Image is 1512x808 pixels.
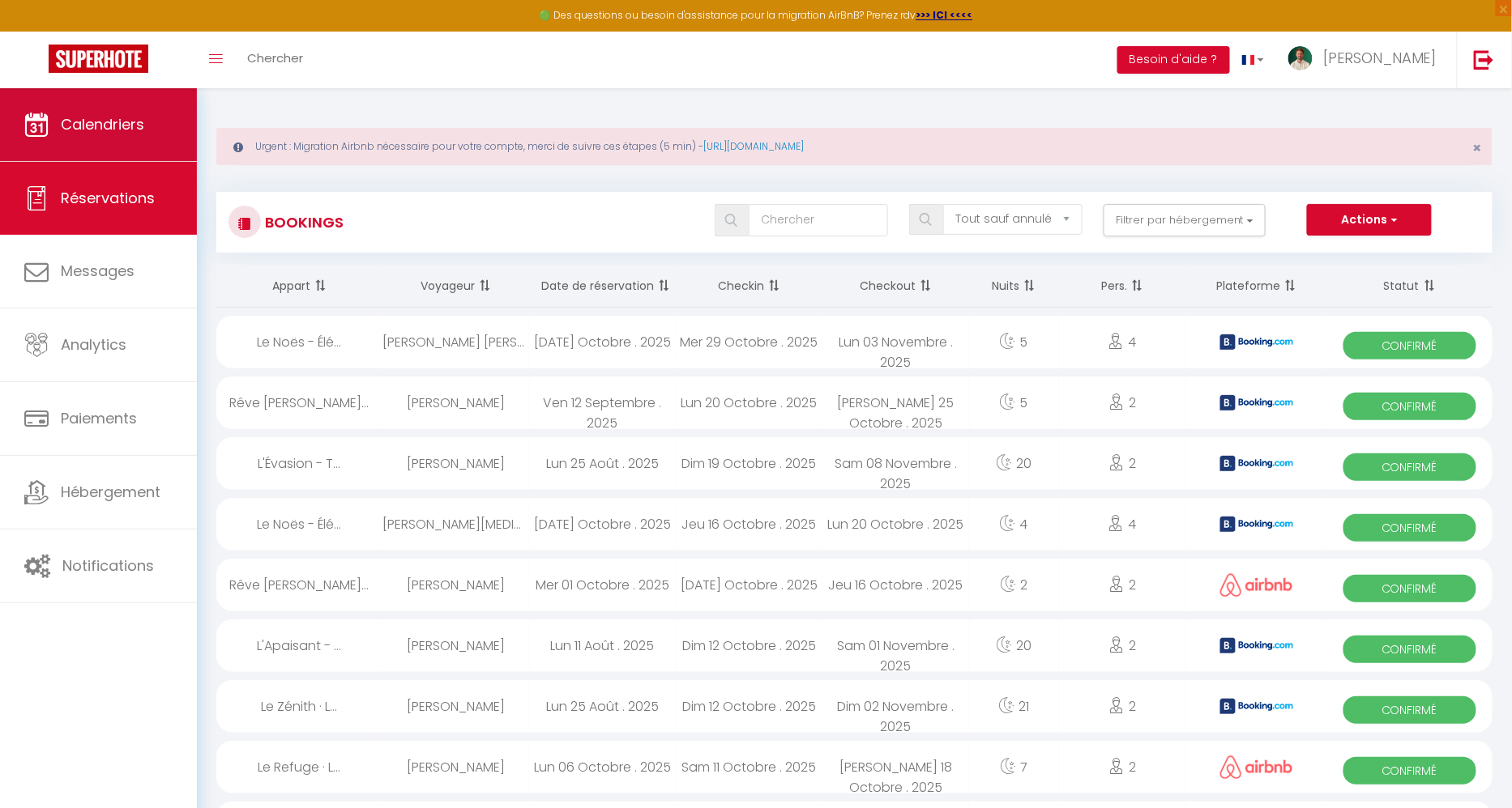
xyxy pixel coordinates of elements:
div: Urgent : Migration Airbnb nécessaire pour votre compte, merci de suivre ces étapes (5 min) - [216,128,1493,165]
img: logout [1474,49,1494,70]
img: Super Booking [49,45,148,73]
span: Calendriers [61,114,144,134]
span: Réservations [61,188,155,208]
button: Close [1473,141,1482,155]
th: Sort by rentals [216,265,382,308]
input: Chercher [749,204,888,236]
a: Chercher [235,32,315,88]
th: Sort by checkout [822,265,969,308]
span: [PERSON_NAME] [1323,48,1437,68]
th: Sort by nights [969,265,1058,308]
h3: Bookings [261,204,344,240]
th: Sort by status [1326,265,1493,308]
span: Chercher [247,49,303,66]
span: Messages [61,261,135,281]
button: Besoin d'aide ? [1117,46,1230,74]
img: ... [1288,46,1313,70]
button: Actions [1307,204,1432,236]
span: × [1473,138,1482,158]
a: [URL][DOMAIN_NAME] [703,139,804,153]
a: >>> ICI <<<< [916,8,973,22]
th: Sort by guest [382,265,529,308]
th: Sort by channel [1186,265,1326,308]
a: ... [PERSON_NAME] [1276,32,1457,88]
span: Hébergement [61,482,160,502]
th: Sort by people [1059,265,1187,308]
span: Paiements [61,408,137,428]
span: Notifications [62,555,154,576]
th: Sort by booking date [529,265,676,308]
th: Sort by checkin [676,265,822,308]
button: Filtrer par hébergement [1104,204,1266,236]
span: Analytics [61,334,126,355]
